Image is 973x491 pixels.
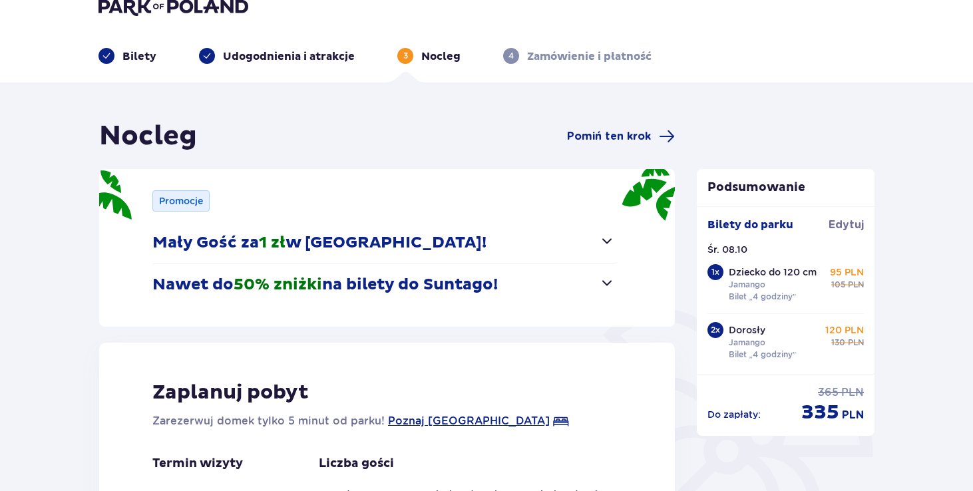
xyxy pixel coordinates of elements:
p: Promocje [159,194,203,208]
button: Nawet do50% zniżkina bilety do Suntago! [152,264,615,305]
div: 3Nocleg [397,48,461,64]
span: 105 [831,279,845,291]
p: Śr. 08.10 [707,243,747,256]
a: Pomiń ten krok [567,128,675,144]
p: Podsumowanie [697,180,875,196]
p: Jamango [729,337,765,349]
p: Mały Gość za w [GEOGRAPHIC_DATA]! [152,233,487,253]
span: PLN [841,385,864,400]
p: 95 PLN [830,265,864,279]
div: Udogodnienia i atrakcje [199,48,355,64]
p: Zaplanuj pobyt [152,380,309,405]
span: 365 [818,385,839,400]
button: Mały Gość za1 złw [GEOGRAPHIC_DATA]! [152,222,615,263]
p: Nocleg [421,49,461,64]
p: Do zapłaty : [707,408,761,421]
p: Jamango [729,279,765,291]
p: Dziecko do 120 cm [729,265,817,279]
p: Zarezerwuj domek tylko 5 minut od parku! [152,413,385,429]
span: PLN [848,279,864,291]
p: Bilet „4 godziny” [729,291,797,303]
h1: Nocleg [99,120,197,153]
p: 4 [508,50,514,62]
span: 1 zł [259,233,286,253]
p: 120 PLN [825,323,864,337]
p: Liczba gości [319,456,394,472]
p: Dorosły [729,323,765,337]
p: Bilety [122,49,156,64]
span: Pomiń ten krok [567,129,651,144]
div: 4Zamówienie i płatność [503,48,652,64]
span: 335 [801,400,839,425]
div: 2 x [707,322,723,338]
p: Bilet „4 godziny” [729,349,797,361]
span: Edytuj [829,218,864,232]
span: PLN [848,337,864,349]
a: Poznaj [GEOGRAPHIC_DATA] [388,413,550,429]
p: 3 [403,50,408,62]
span: 130 [831,337,845,349]
p: Zamówienie i płatność [527,49,652,64]
div: Bilety [98,48,156,64]
span: 50% zniżki [234,275,322,295]
p: Bilety do parku [707,218,793,232]
div: 1 x [707,264,723,280]
p: Termin wizyty [152,456,243,472]
p: Nawet do na bilety do Suntago! [152,275,498,295]
p: Udogodnienia i atrakcje [223,49,355,64]
span: PLN [842,408,864,422]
